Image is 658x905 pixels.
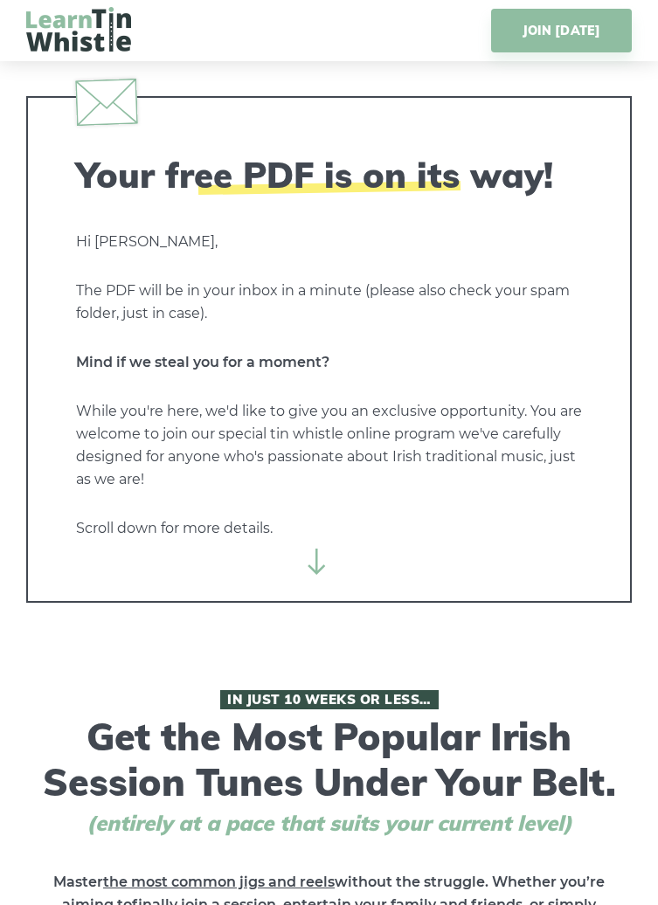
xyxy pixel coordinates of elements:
p: Hi [PERSON_NAME], [76,231,583,253]
img: LearnTinWhistle.com [26,7,131,52]
p: Scroll down for more details. [76,517,583,540]
span: In Just 10 Weeks or Less… [220,690,439,709]
p: While you're here, we'd like to give you an exclusive opportunity. You are welcome to join our sp... [76,400,583,491]
h2: Your free PDF is on its way! [76,154,583,196]
img: envelope.svg [75,79,138,126]
a: JOIN [DATE] [491,9,632,52]
span: the most common jigs and reels [103,874,335,890]
span: (entirely at a pace that suits your current level) [54,811,605,836]
p: The PDF will be in your inbox in a minute (please also check your spam folder, just in case). [76,280,583,325]
strong: Mind if we steal you for a moment? [76,354,329,370]
h1: Get the Most Popular Irish Session Tunes Under Your Belt. [26,690,632,836]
